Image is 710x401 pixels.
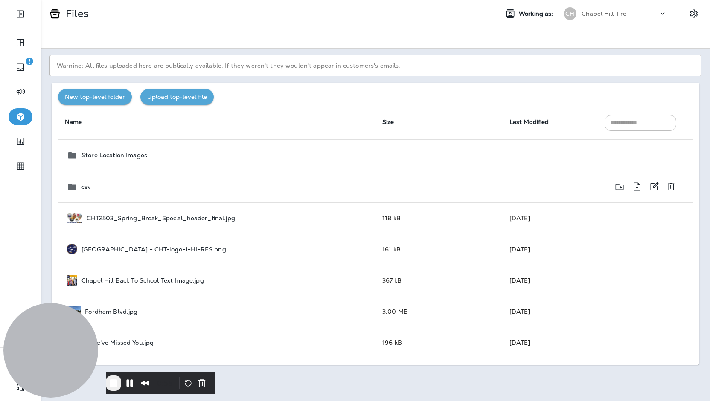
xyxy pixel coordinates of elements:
[663,178,680,195] div: Delete csv
[67,244,77,254] img: Chapel%20Hill%20-%20CHT-logo-1-HI-RES.png
[140,89,214,105] button: Upload top-level file
[65,118,82,126] span: Name
[9,6,32,23] button: Expand Sidebar
[375,265,503,296] td: 367 kB
[519,10,555,17] span: Working as:
[564,7,576,20] div: CH
[503,327,598,358] td: [DATE]
[58,89,132,105] button: New top-level folder
[375,296,503,327] td: 3.00 MB
[49,55,701,76] p: Warning: All files uploaded here are publically available. If they weren't they wouldn't appear i...
[81,277,204,284] p: Chapel Hill Back To School Text Image.jpg
[81,183,91,190] p: csv
[646,178,663,195] div: Rename csv
[503,265,598,296] td: [DATE]
[81,246,226,253] p: [GEOGRAPHIC_DATA] - CHT-logo-1-HI-RES.png
[90,339,154,346] p: We've Missed You.jpg
[67,213,82,223] img: CHT2503_Spring_Break_Special_header_final.jpg
[81,152,147,159] p: Store Location Images
[375,202,503,234] td: 118 kB
[611,178,629,196] div: Create new folder inside csv
[62,7,89,20] p: Files
[87,215,235,222] p: CHT2503_Spring_Break_Special_header_final.jpg
[503,202,598,234] td: [DATE]
[67,275,77,286] img: Chapel%20Hill%20Back%20To%20School%20Text%20Image.jpg
[686,6,701,21] button: Settings
[375,234,503,265] td: 161 kB
[629,178,646,196] div: Upload a new file into folder csv
[503,296,598,327] td: [DATE]
[509,118,549,126] span: Last Modified
[582,10,626,17] p: Chapel Hill Tire
[85,308,137,315] p: Fordham Blvd.jpg
[382,118,394,126] span: Size
[503,234,598,265] td: [DATE]
[375,327,503,358] td: 196 kB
